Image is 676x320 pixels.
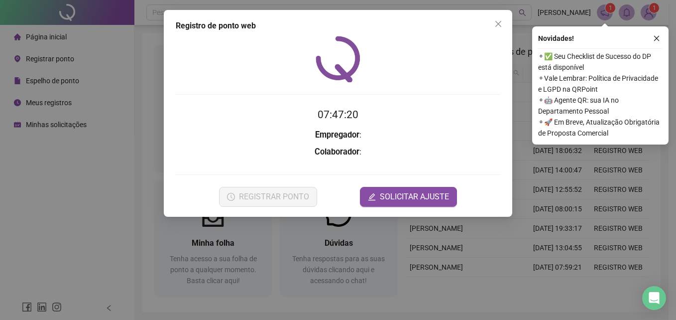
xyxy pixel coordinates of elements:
[368,193,376,201] span: edit
[360,187,457,207] button: editSOLICITAR AJUSTE
[176,129,500,142] h3: :
[315,130,359,140] strong: Empregador
[538,73,663,95] span: ⚬ Vale Lembrar: Política de Privacidade e LGPD na QRPoint
[494,20,502,28] span: close
[490,16,506,32] button: Close
[380,191,449,203] span: SOLICITAR AJUSTE
[219,187,317,207] button: REGISTRAR PONTO
[538,117,663,139] span: ⚬ 🚀 Em Breve, Atualização Obrigatória de Proposta Comercial
[538,33,574,44] span: Novidades !
[316,36,360,82] img: QRPoint
[176,20,500,32] div: Registro de ponto web
[176,146,500,159] h3: :
[318,109,358,121] time: 07:47:20
[538,95,663,117] span: ⚬ 🤖 Agente QR: sua IA no Departamento Pessoal
[538,51,663,73] span: ⚬ ✅ Seu Checklist de Sucesso do DP está disponível
[642,286,666,310] div: Open Intercom Messenger
[653,35,660,42] span: close
[315,147,359,157] strong: Colaborador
